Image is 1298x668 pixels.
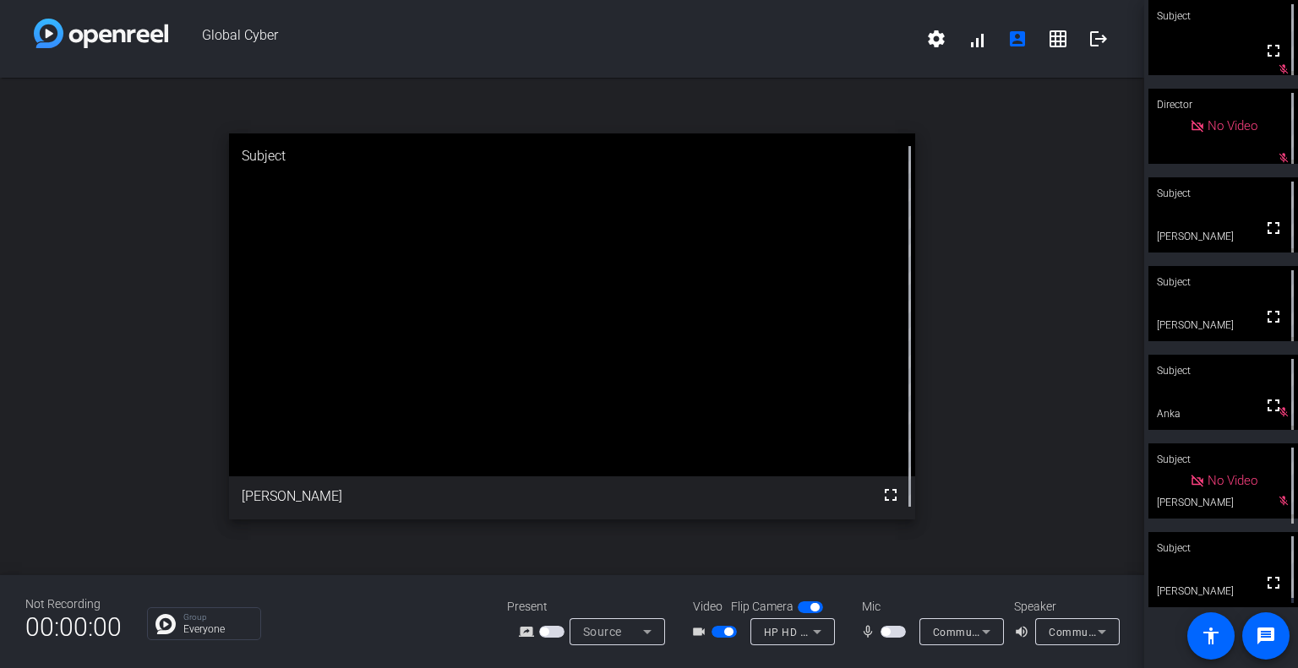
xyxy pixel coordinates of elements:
[25,606,122,648] span: 00:00:00
[1148,532,1298,564] div: Subject
[860,622,881,642] mat-icon: mic_none
[1148,89,1298,121] div: Director
[957,19,997,59] button: signal_cellular_alt
[1263,395,1284,415] mat-icon: fullscreen
[229,133,915,179] div: Subject
[926,29,946,49] mat-icon: settings
[1263,573,1284,593] mat-icon: fullscreen
[693,598,723,616] span: Video
[168,19,916,59] span: Global Cyber
[1088,29,1109,49] mat-icon: logout
[1263,41,1284,61] mat-icon: fullscreen
[1014,598,1115,616] div: Speaker
[155,614,176,634] img: Chat Icon
[519,622,539,642] mat-icon: screen_share_outline
[1014,622,1034,642] mat-icon: volume_up
[583,625,622,638] span: Source
[1148,355,1298,387] div: Subject
[764,625,903,638] span: HP HD Camera (0408:5445)
[183,613,252,622] p: Group
[933,625,1250,638] span: Communications - Headset ([PERSON_NAME]’s Powerbeats Pro)
[1048,29,1068,49] mat-icon: grid_on
[881,485,901,505] mat-icon: fullscreen
[1256,626,1276,646] mat-icon: message
[34,19,168,48] img: white-gradient.svg
[1263,218,1284,238] mat-icon: fullscreen
[1208,118,1257,133] span: No Video
[1201,626,1221,646] mat-icon: accessibility
[691,622,712,642] mat-icon: videocam_outline
[1148,443,1298,475] div: Subject
[1208,473,1257,488] span: No Video
[25,595,122,613] div: Not Recording
[1148,177,1298,209] div: Subject
[507,598,676,616] div: Present
[1007,29,1028,49] mat-icon: account_box
[845,598,1014,616] div: Mic
[1263,307,1284,327] mat-icon: fullscreen
[1148,266,1298,298] div: Subject
[731,598,794,616] span: Flip Camera
[183,624,252,634] p: Everyone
